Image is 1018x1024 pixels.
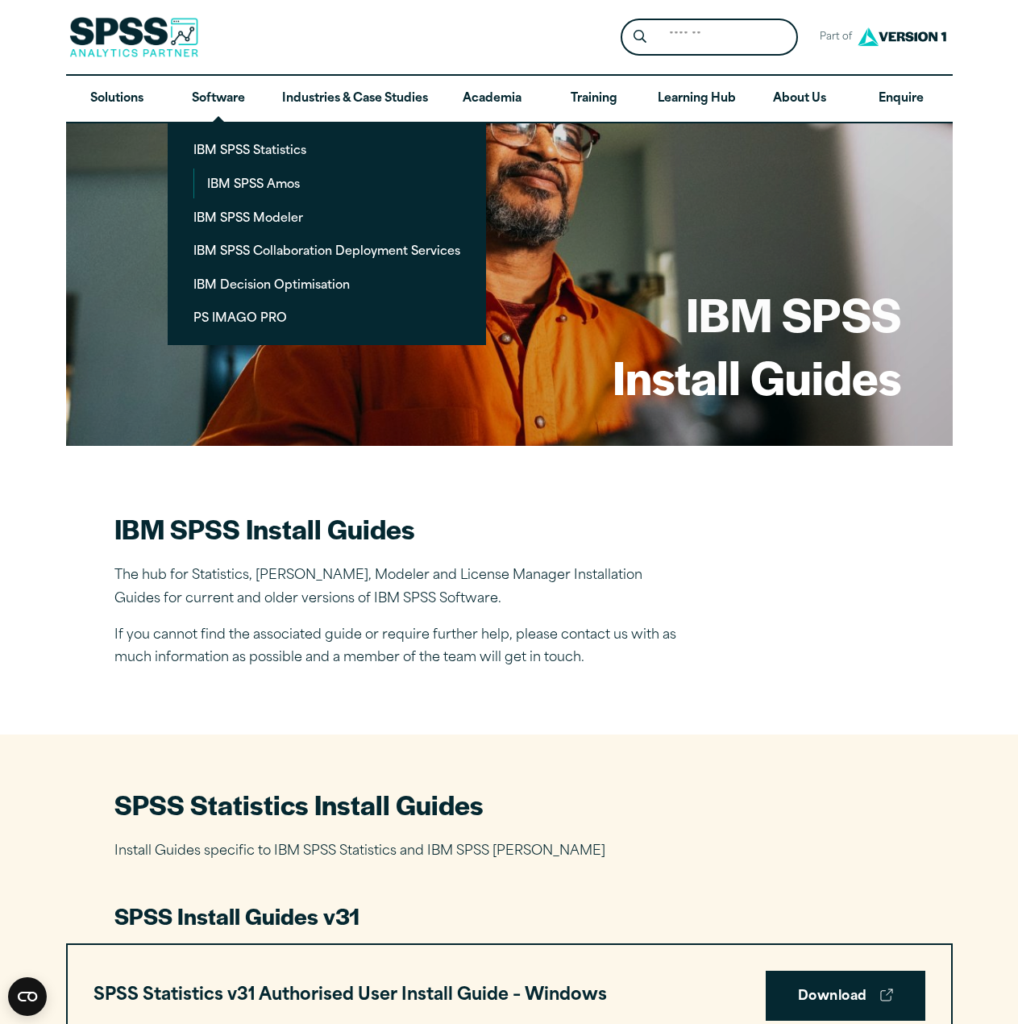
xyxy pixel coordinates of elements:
span: Part of [811,26,854,49]
p: If you cannot find the associated guide or require further help, please contact us with as much i... [114,624,679,671]
a: Training [542,76,644,123]
a: IBM SPSS Modeler [181,202,473,232]
a: About Us [749,76,850,123]
a: IBM SPSS Collaboration Deployment Services [181,235,473,265]
p: Install Guides specific to IBM SPSS Statistics and IBM SPSS [PERSON_NAME] [114,840,904,864]
a: Academia [441,76,542,123]
a: Solutions [66,76,168,123]
a: IBM SPSS Amos [194,169,473,198]
ul: Software [168,122,486,345]
h2: IBM SPSS Install Guides [114,510,679,547]
h2: SPSS Statistics Install Guides [114,786,904,822]
button: Search magnifying glass icon [625,23,654,52]
a: IBM Decision Optimisation [181,269,473,299]
h3: SPSS Install Guides v31 [114,901,904,931]
button: Open CMP widget [8,977,47,1016]
a: PS IMAGO PRO [181,302,473,332]
h3: SPSS Statistics v31 Authorised User Install Guide – Windows [93,980,607,1011]
a: Software [168,76,269,123]
a: Industries & Case Studies [269,76,441,123]
a: Learning Hub [645,76,749,123]
a: Enquire [850,76,952,123]
a: Download [766,971,925,1021]
h1: IBM SPSS Install Guides [613,282,901,407]
a: IBM SPSS Statistics [181,135,473,164]
p: The hub for Statistics, [PERSON_NAME], Modeler and License Manager Installation Guides for curren... [114,564,679,611]
form: Site Header Search Form [621,19,798,56]
nav: Desktop version of site main menu [66,76,953,123]
svg: Search magnifying glass icon [634,30,646,44]
img: SPSS Analytics Partner [69,17,198,57]
img: Version1 Logo [854,22,950,52]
